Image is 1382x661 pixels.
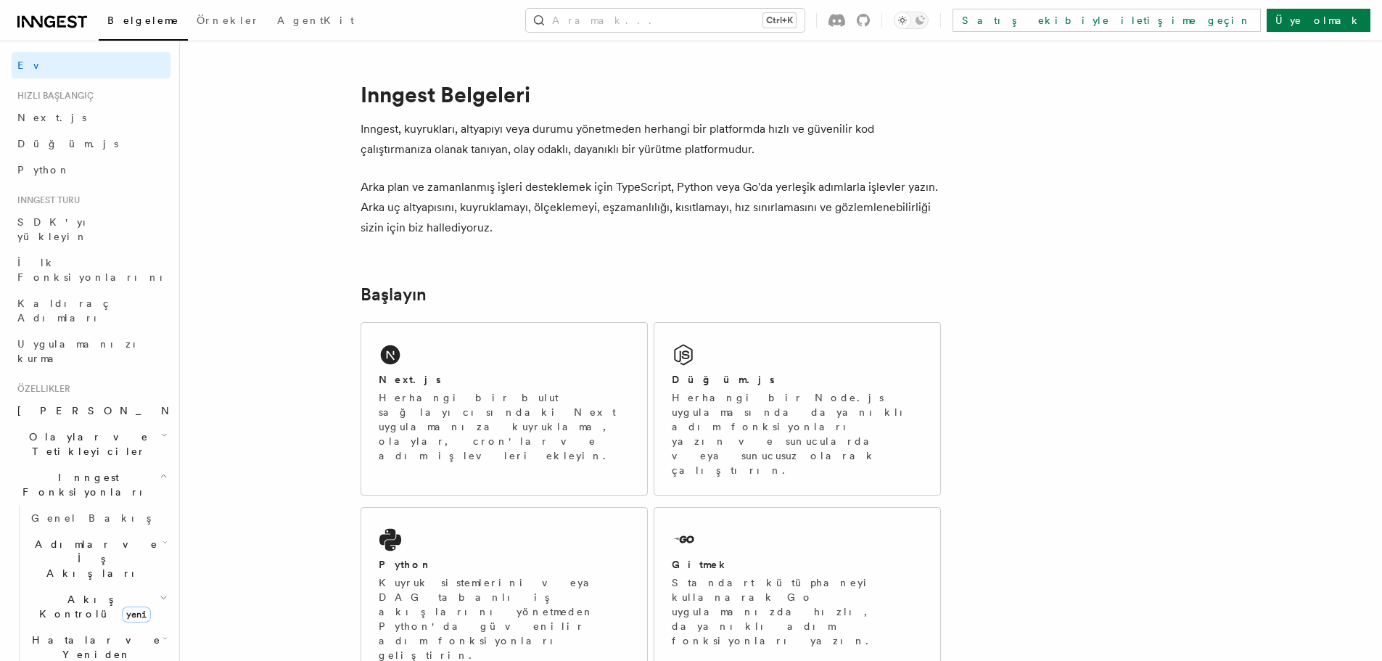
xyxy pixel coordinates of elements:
[17,384,70,394] font: Özellikler
[526,9,805,32] button: Aramak...Ctrl+K
[31,512,161,524] font: Genel Bakış
[17,91,94,101] font: Hızlı başlangıç
[17,164,70,176] font: Python
[17,138,118,149] font: Düğüm.js
[379,392,620,461] font: Herhangi bir bulut sağlayıcısındaki Next uygulamanıza kuyruklama, olaylar, cron'lar ve adım işlev...
[12,131,170,157] a: Düğüm.js
[379,577,600,661] font: Kuyruk sistemlerini veya DAG tabanlı iş akışlarını yönetmeden Python'da güvenilir adım fonksiyonl...
[12,398,170,424] button: [PERSON_NAME]ınma
[25,505,170,531] a: Genel Bakış
[672,392,915,476] font: Herhangi bir Node.js uygulamasında dayanıklı adım fonksiyonları yazın ve sunucularda veya sunucus...
[17,216,98,242] font: SDK'yı yükleyin
[22,472,155,498] font: Inngest Fonksiyonları
[268,4,363,39] a: AgentKit
[12,464,170,505] button: Inngest Fonksiyonları
[379,374,441,385] font: Next.js
[1267,9,1370,32] a: Üye olmak
[25,531,170,586] button: Adımlar ve İş Akışları
[29,431,149,457] font: Olaylar ve Tetikleyiciler
[1275,15,1362,26] font: Üye olmak
[12,52,170,78] a: Ev
[962,15,1252,26] font: Satış ekibiyle iletişime geçin
[361,180,938,234] font: Arka plan ve zamanlanmış işleri desteklemek için TypeScript, Python veya Go'da yerleşik adımlarla...
[12,290,170,331] a: Kaldıraç Adımları
[17,195,80,205] font: Inngest turu
[188,4,268,39] a: Örnekler
[12,209,170,250] a: SDK'yı yükleyin
[763,13,796,28] kbd: Ctrl+K
[35,538,158,579] font: Adımlar ve İş Akışları
[99,4,188,41] a: Belgeleme
[672,559,729,570] font: Gitmek
[12,331,170,371] a: Uygulamanızı kurma
[12,424,170,464] button: Olaylar ve Tetikleyiciler
[361,322,648,496] a: Next.jsHerhangi bir bulut sağlayıcısındaki Next uygulamanıza kuyruklama, olaylar, cron'lar ve adı...
[17,405,279,416] font: [PERSON_NAME]ınma
[672,577,881,646] font: Standart kütüphaneyi kullanarak Go uygulamanızda hızlı, dayanıklı adım fonksiyonları yazın.
[953,9,1262,32] a: Satış ekibiyle iletişime geçin
[197,15,260,26] font: Örnekler
[894,12,929,29] button: Karanlık modu aç/kapat
[361,81,530,107] font: Inngest Belgeleri
[39,594,123,620] font: Akış Kontrolü
[672,374,775,385] font: Düğüm.js
[17,59,62,71] font: Ev
[12,104,170,131] a: Next.js
[12,250,170,290] a: İlk Fonksiyonlarınız
[12,157,170,183] a: Python
[361,122,874,156] font: Inngest, kuyrukları, altyapıyı veya durumu yönetmeden herhangi bir platformda hızlı ve güvenilir ...
[654,322,941,496] a: Düğüm.jsHerhangi bir Node.js uygulamasında dayanıklı adım fonksiyonları yazın ve sunucularda veya...
[17,338,148,364] font: Uygulamanızı kurma
[552,15,660,26] font: Aramak...
[379,559,432,570] font: Python
[17,112,86,123] font: Next.js
[126,609,147,620] font: yeni
[17,297,110,324] font: Kaldıraç Adımları
[25,586,170,627] button: Akış Kontrolüyeni
[17,257,182,283] font: İlk Fonksiyonlarınız
[107,15,179,26] font: Belgeleme
[361,284,427,305] a: Başlayın
[277,15,354,26] font: AgentKit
